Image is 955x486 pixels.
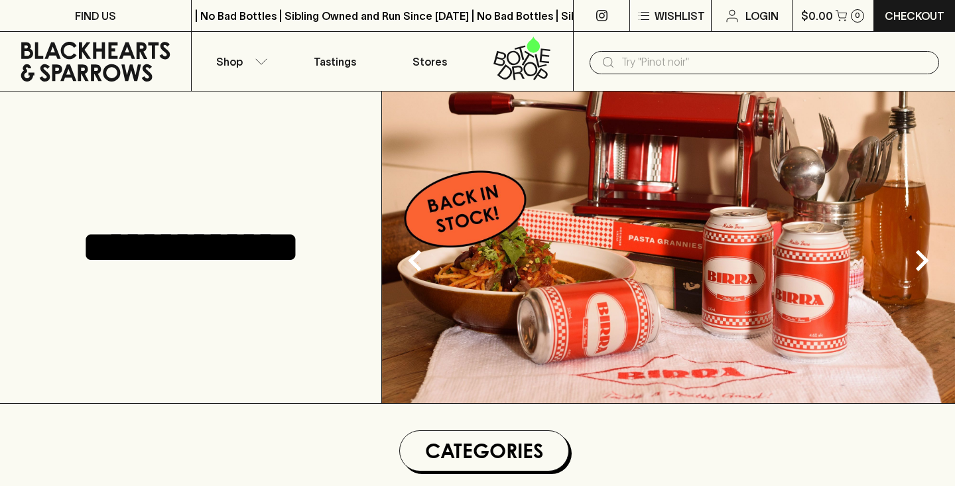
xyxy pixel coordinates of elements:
[75,8,116,24] p: FIND US
[287,32,383,91] a: Tastings
[405,436,563,465] h1: Categories
[314,54,356,70] p: Tastings
[383,32,478,91] a: Stores
[895,234,948,287] button: Next
[655,8,705,24] p: Wishlist
[389,234,442,287] button: Previous
[382,91,955,403] img: optimise
[855,12,860,19] p: 0
[192,32,287,91] button: Shop
[621,52,928,73] input: Try "Pinot noir"
[216,54,243,70] p: Shop
[413,54,447,70] p: Stores
[885,8,944,24] p: Checkout
[745,8,779,24] p: Login
[801,8,833,24] p: $0.00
